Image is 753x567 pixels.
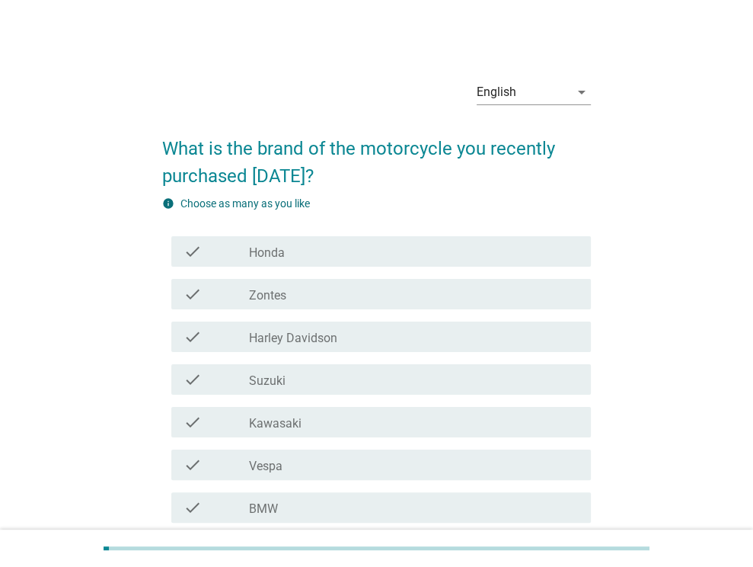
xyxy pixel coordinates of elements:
[249,416,302,431] label: Kawasaki
[183,498,202,517] i: check
[573,83,591,101] i: arrow_drop_down
[180,197,310,210] label: Choose as many as you like
[162,197,174,210] i: info
[249,288,286,303] label: Zontes
[249,331,337,346] label: Harley Davidson
[183,413,202,431] i: check
[249,373,286,389] label: Suzuki
[477,85,516,99] div: English
[162,120,591,190] h2: What is the brand of the motorcycle you recently purchased [DATE]?
[183,370,202,389] i: check
[249,245,285,261] label: Honda
[183,456,202,474] i: check
[183,328,202,346] i: check
[183,285,202,303] i: check
[183,242,202,261] i: check
[249,501,278,517] label: BMW
[249,459,282,474] label: Vespa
